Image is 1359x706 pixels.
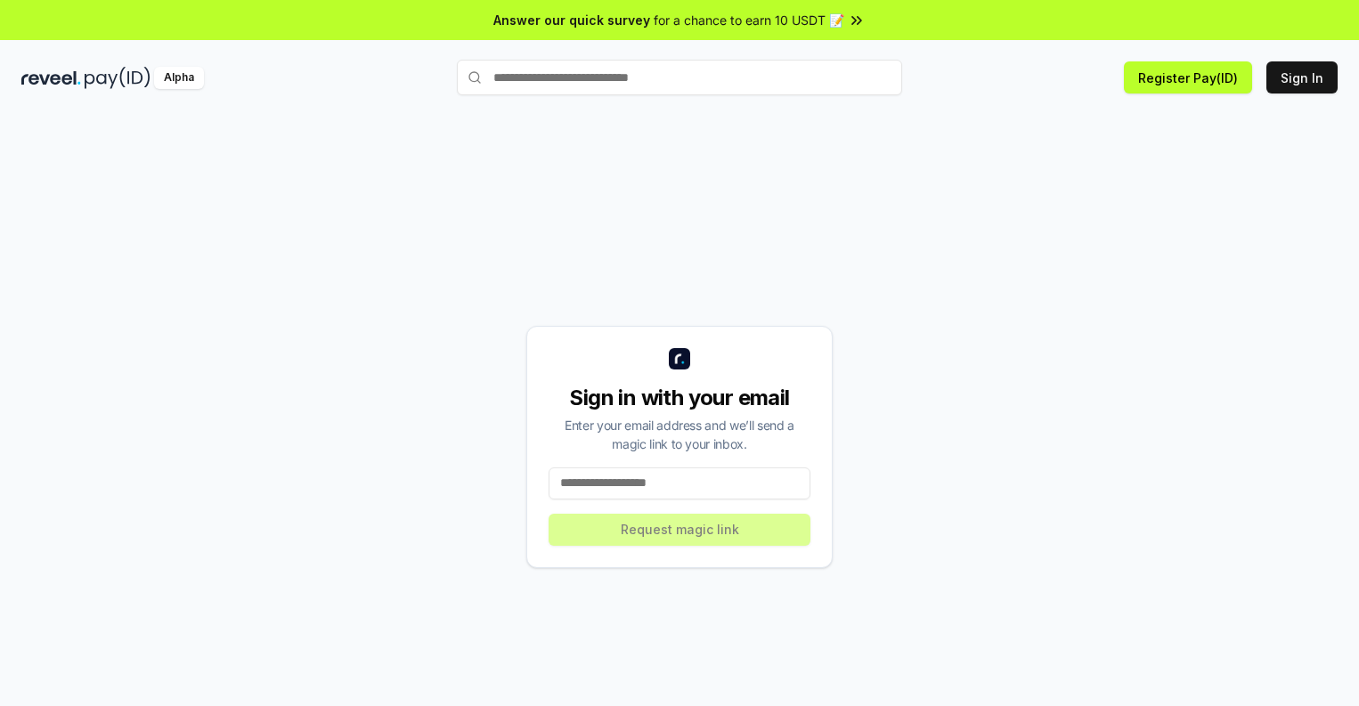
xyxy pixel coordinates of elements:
span: for a chance to earn 10 USDT 📝 [654,11,844,29]
button: Sign In [1266,61,1338,93]
span: Answer our quick survey [493,11,650,29]
img: pay_id [85,67,151,89]
div: Sign in with your email [549,384,810,412]
button: Register Pay(ID) [1124,61,1252,93]
img: logo_small [669,348,690,369]
div: Enter your email address and we’ll send a magic link to your inbox. [549,416,810,453]
img: reveel_dark [21,67,81,89]
div: Alpha [154,67,204,89]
